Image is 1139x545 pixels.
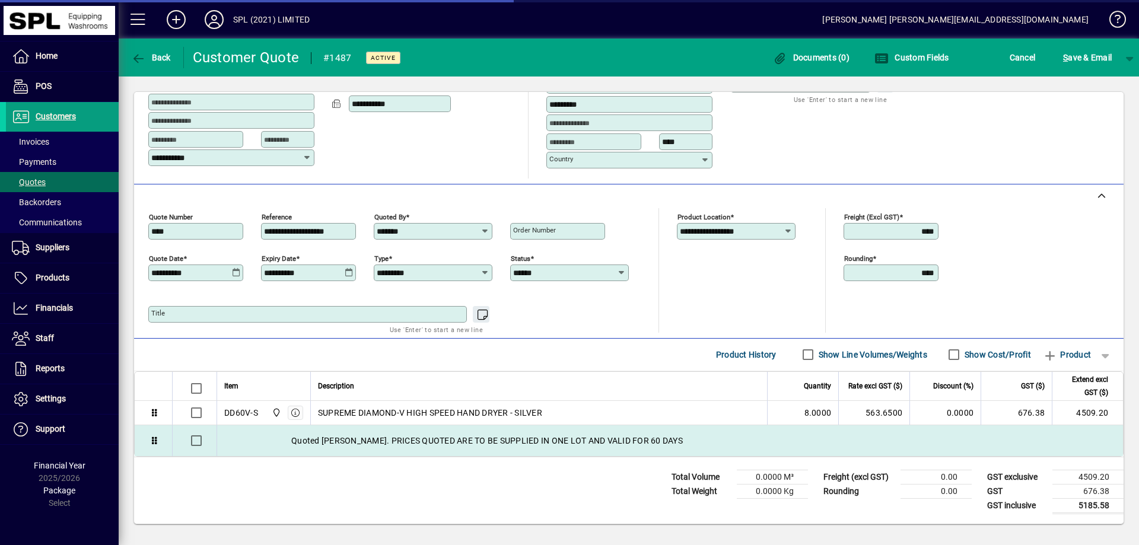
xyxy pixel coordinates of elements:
[269,406,282,419] span: SPL (2021) Limited
[981,401,1052,425] td: 676.38
[1057,47,1118,68] button: Save & Email
[374,254,389,262] mat-label: Type
[6,152,119,172] a: Payments
[36,303,73,313] span: Financials
[666,470,737,484] td: Total Volume
[716,345,777,364] span: Product History
[804,407,832,419] span: 8.0000
[323,49,351,68] div: #1487
[1063,53,1068,62] span: S
[36,111,76,121] span: Customers
[149,254,183,262] mat-label: Quote date
[36,273,69,282] span: Products
[131,53,171,62] span: Back
[909,401,981,425] td: 0.0000
[36,243,69,252] span: Suppliers
[844,212,899,221] mat-label: Freight (excl GST)
[374,212,406,221] mat-label: Quoted by
[6,415,119,444] a: Support
[901,470,972,484] td: 0.00
[6,384,119,414] a: Settings
[1100,2,1124,41] a: Knowledge Base
[794,93,887,106] mat-hint: Use 'Enter' to start a new line
[6,354,119,384] a: Reports
[844,254,873,262] mat-label: Rounding
[962,349,1031,361] label: Show Cost/Profit
[224,407,258,419] div: DD60V-S
[549,155,573,163] mat-label: Country
[1007,47,1039,68] button: Cancel
[6,192,119,212] a: Backorders
[6,324,119,353] a: Staff
[371,54,396,62] span: Active
[6,42,119,71] a: Home
[511,254,530,262] mat-label: Status
[874,53,949,62] span: Custom Fields
[34,461,85,470] span: Financial Year
[318,380,354,393] span: Description
[6,263,119,293] a: Products
[981,498,1052,513] td: GST inclusive
[36,51,58,60] span: Home
[769,47,852,68] button: Documents (0)
[318,407,542,419] span: SUPREME DIAMOND-V HIGH SPEED HAND DRYER - SILVER
[12,177,46,187] span: Quotes
[224,380,238,393] span: Item
[262,254,296,262] mat-label: Expiry date
[36,333,54,343] span: Staff
[6,294,119,323] a: Financials
[677,212,730,221] mat-label: Product location
[1052,484,1124,498] td: 676.38
[901,484,972,498] td: 0.00
[816,349,927,361] label: Show Line Volumes/Weights
[43,486,75,495] span: Package
[737,484,808,498] td: 0.0000 Kg
[149,212,193,221] mat-label: Quote number
[846,407,902,419] div: 563.6500
[1060,373,1108,399] span: Extend excl GST ($)
[12,218,82,227] span: Communications
[36,364,65,373] span: Reports
[36,81,52,91] span: POS
[848,380,902,393] span: Rate excl GST ($)
[128,47,174,68] button: Back
[12,157,56,167] span: Payments
[871,47,952,68] button: Custom Fields
[711,344,781,365] button: Product History
[981,470,1052,484] td: GST exclusive
[157,9,195,30] button: Add
[1052,498,1124,513] td: 5185.58
[1010,48,1036,67] span: Cancel
[151,309,165,317] mat-label: Title
[6,212,119,232] a: Communications
[119,47,184,68] app-page-header-button: Back
[666,484,737,498] td: Total Weight
[822,10,1089,29] div: [PERSON_NAME] [PERSON_NAME][EMAIL_ADDRESS][DOMAIN_NAME]
[36,394,66,403] span: Settings
[12,137,49,146] span: Invoices
[262,212,292,221] mat-label: Reference
[6,172,119,192] a: Quotes
[193,48,300,67] div: Customer Quote
[933,380,973,393] span: Discount (%)
[1052,401,1123,425] td: 4509.20
[1052,470,1124,484] td: 4509.20
[6,132,119,152] a: Invoices
[1043,345,1091,364] span: Product
[981,484,1052,498] td: GST
[12,197,61,207] span: Backorders
[513,226,556,234] mat-label: Order number
[1037,344,1097,365] button: Product
[804,380,831,393] span: Quantity
[195,9,233,30] button: Profile
[233,10,310,29] div: SPL (2021) LIMITED
[772,53,850,62] span: Documents (0)
[817,484,901,498] td: Rounding
[737,470,808,484] td: 0.0000 M³
[817,470,901,484] td: Freight (excl GST)
[1063,48,1112,67] span: ave & Email
[1021,380,1045,393] span: GST ($)
[6,72,119,101] a: POS
[6,233,119,263] a: Suppliers
[217,425,1123,456] div: Quoted [PERSON_NAME]. PRICES QUOTED ARE TO BE SUPPLIED IN ONE LOT AND VALID FOR 60 DAYS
